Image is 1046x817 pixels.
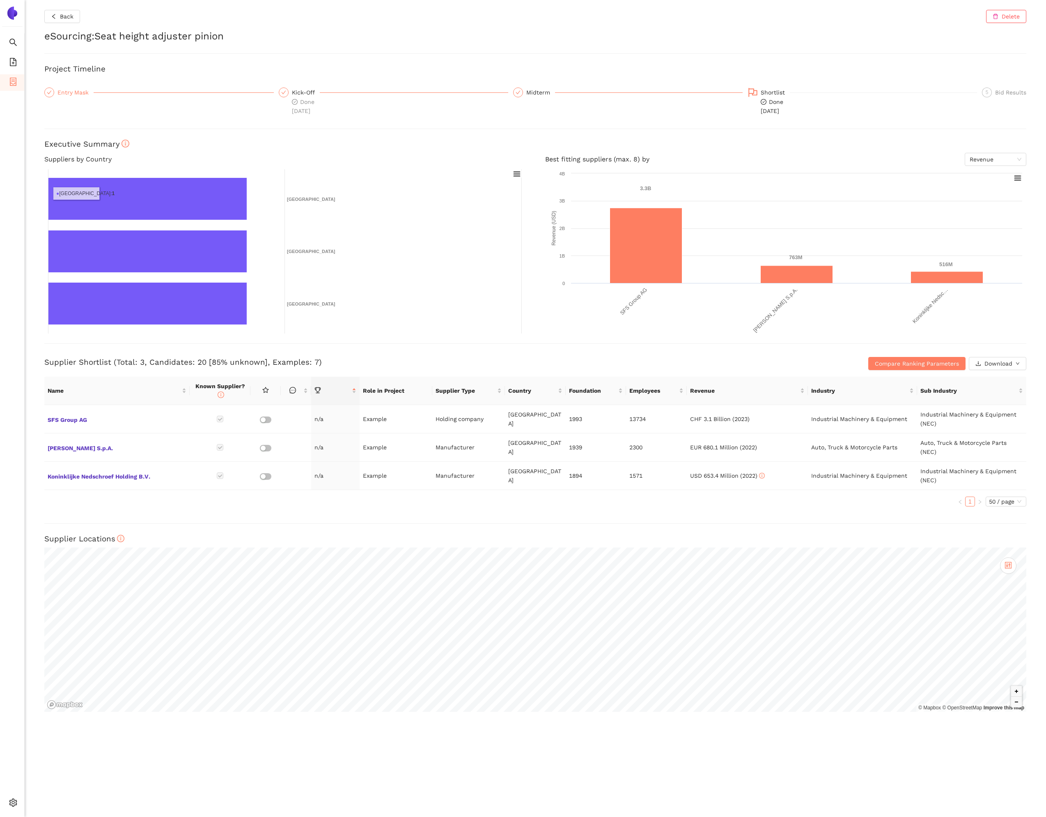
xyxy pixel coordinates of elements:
text: [PERSON_NAME] S.p.A. [752,287,799,334]
span: container [9,75,17,91]
div: Page Size [986,497,1026,506]
span: Compare Ranking Parameters [875,359,959,368]
span: EUR 680.1 Million (2022) [690,444,757,451]
th: this column's title is Sub Industry,this column is sortable [917,377,1026,405]
span: Done [DATE] [292,99,314,114]
span: Industry [811,386,908,395]
td: Industrial Machinery & Equipment (NEC) [917,462,1026,490]
th: this column's title is Supplier Type,this column is sortable [432,377,505,405]
div: Midterm [526,87,555,97]
th: this column's title is Country,this column is sortable [505,377,566,405]
span: Supplier Type [436,386,495,395]
td: Manufacturer [432,433,505,462]
span: Revenue [970,153,1021,166]
button: leftBack [44,10,80,23]
td: Example [360,433,432,462]
img: Logo [6,7,19,20]
span: info-circle [759,473,765,479]
div: Kick-Off [292,87,320,97]
a: 1 [966,497,975,506]
td: Example [360,462,432,490]
text: 1B [560,253,565,258]
text: Koninklijke Nedsc… [911,287,949,324]
text: [GEOGRAPHIC_DATA] [287,249,335,254]
span: check [516,90,521,95]
button: Compare Ranking Parameters [868,357,966,370]
h3: Executive Summary [44,139,1026,150]
span: left [51,14,57,20]
div: Entry Mask [44,87,274,97]
td: Auto, Truck & Motorcycle Parts [808,433,917,462]
span: setting [9,796,17,812]
text: 516M [939,261,953,267]
button: downloadDownloaddown [969,357,1026,370]
span: info-circle [122,140,129,147]
div: Shortlistcheck-circleDone[DATE] [748,87,977,115]
td: n/a [311,462,360,490]
span: CHF 3.1 Billion (2023) [690,416,750,422]
span: Back [60,12,73,21]
h4: Best fitting suppliers (max. 8) by [545,153,1026,166]
canvas: Map [44,548,1026,712]
text: 4B [560,171,565,176]
span: download [975,361,981,367]
h3: Supplier Locations [44,534,1026,544]
span: Known Supplier? [195,383,245,398]
span: Download [984,359,1012,368]
a: Mapbox logo [47,700,83,709]
td: Holding company [432,405,505,433]
span: Revenue [690,386,798,395]
td: [GEOGRAPHIC_DATA] [505,433,566,462]
span: trophy [314,387,321,394]
h3: Supplier Shortlist (Total: 3, Candidates: 20 [85% unknown], Examples: 7) [44,357,699,368]
span: down [1016,361,1020,366]
td: Manufacturer [432,462,505,490]
th: this column is sortable [281,377,311,405]
td: 1894 [566,462,626,490]
th: Role in Project [360,377,432,405]
span: message [289,387,296,394]
text: 2B [560,226,565,231]
button: Zoom out [1011,697,1022,707]
text: [GEOGRAPHIC_DATA] [287,197,335,202]
span: delete [993,14,998,20]
td: Industrial Machinery & Equipment [808,405,917,433]
span: SFS Group AG [48,414,186,424]
span: search [9,35,17,52]
td: Industrial Machinery & Equipment (NEC) [917,405,1026,433]
span: Foundation [569,386,617,395]
text: SFS Group AG [619,287,648,316]
td: 13734 [626,405,687,433]
span: Koninklijke Nedschroef Holding B.V. [48,470,186,481]
text: 763M [789,254,803,260]
h2: eSourcing : Seat height adjuster pinion [44,30,1026,44]
span: check [47,90,52,95]
td: 1939 [566,433,626,462]
th: this column's title is Foundation,this column is sortable [566,377,626,405]
th: this column's title is Industry,this column is sortable [808,377,917,405]
td: Auto, Truck & Motorcycle Parts (NEC) [917,433,1026,462]
td: 2300 [626,433,687,462]
button: Zoom in [1011,686,1022,697]
text: Revenue (USD) [551,211,557,246]
span: Bid Results [995,89,1026,96]
td: [GEOGRAPHIC_DATA] [505,405,566,433]
span: 5 [986,90,989,95]
td: n/a [311,405,360,433]
td: 1993 [566,405,626,433]
li: Previous Page [955,497,965,506]
span: Country [508,386,556,395]
td: Example [360,405,432,433]
button: left [955,497,965,506]
td: [GEOGRAPHIC_DATA] [505,462,566,490]
span: right [977,499,982,504]
th: this column's title is Name,this column is sortable [44,377,190,405]
span: Done [DATE] [761,99,783,114]
text: 3.3B [640,185,651,191]
button: right [975,497,985,506]
span: Employees [629,386,677,395]
span: star [262,387,269,394]
span: check-circle [292,99,298,105]
td: n/a [311,433,360,462]
span: [PERSON_NAME] S.p.A. [48,442,186,453]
